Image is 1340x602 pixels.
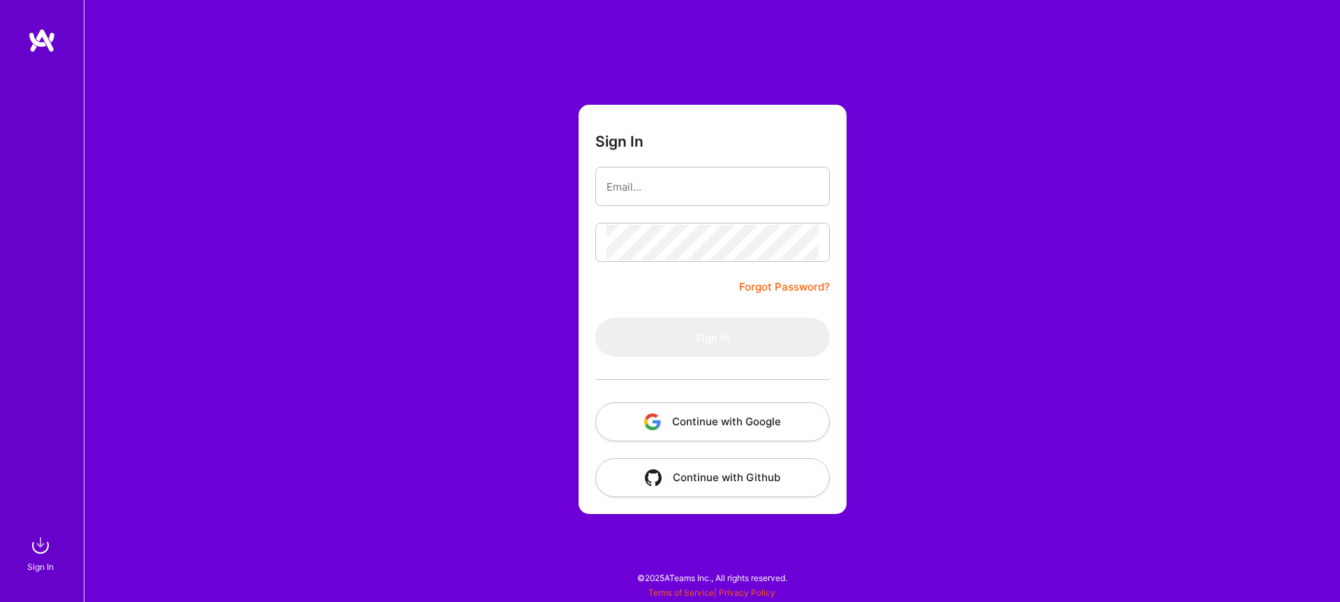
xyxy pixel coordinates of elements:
[645,469,662,486] img: icon
[595,133,643,150] h3: Sign In
[595,318,830,357] button: Sign In
[648,587,775,598] span: |
[648,587,714,598] a: Terms of Service
[595,402,830,441] button: Continue with Google
[719,587,775,598] a: Privacy Policy
[606,169,819,205] input: Email...
[644,413,661,430] img: icon
[739,279,830,295] a: Forgot Password?
[28,28,56,53] img: logo
[595,458,830,497] button: Continue with Github
[27,559,54,574] div: Sign In
[84,560,1340,595] div: © 2025 ATeams Inc., All rights reserved.
[29,531,54,574] a: sign inSign In
[27,531,54,559] img: sign in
